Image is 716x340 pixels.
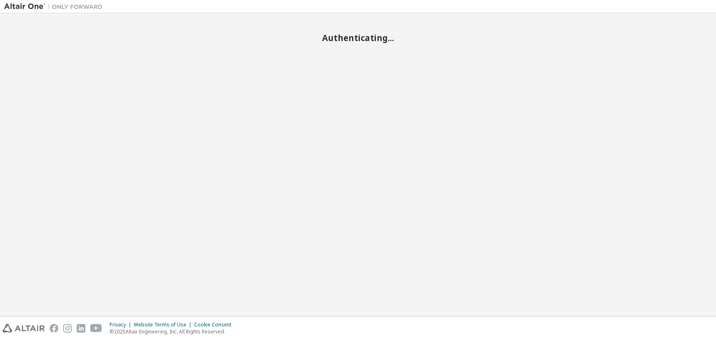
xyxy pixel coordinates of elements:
[110,328,236,335] p: © 2025 Altair Engineering, Inc. All Rights Reserved.
[194,322,236,328] div: Cookie Consent
[134,322,194,328] div: Website Terms of Use
[50,324,58,333] img: facebook.svg
[77,324,85,333] img: linkedin.svg
[63,324,72,333] img: instagram.svg
[4,2,107,11] img: Altair One
[90,324,102,333] img: youtube.svg
[2,324,45,333] img: altair_logo.svg
[4,32,712,43] h2: Authenticating...
[110,322,134,328] div: Privacy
